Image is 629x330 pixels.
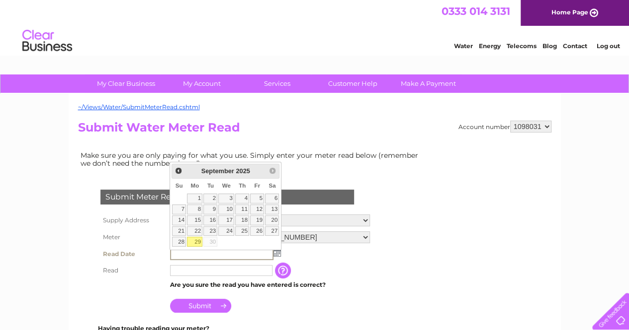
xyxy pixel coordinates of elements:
div: Clear Business is a trading name of Verastar Limited (registered in [GEOGRAPHIC_DATA] No. 3667643... [80,5,550,48]
a: 11 [235,204,249,214]
img: ... [273,249,281,257]
a: Services [236,74,318,93]
a: 19 [250,215,264,225]
a: 21 [172,226,186,236]
span: 2025 [236,167,250,175]
a: 6 [265,194,279,203]
input: Information [275,263,293,278]
a: My Clear Business [85,74,167,93]
a: 16 [203,215,217,225]
span: Friday [254,183,260,189]
a: 0333 014 3131 [442,5,510,17]
a: Telecoms [507,42,537,50]
a: My Account [161,74,243,93]
a: Contact [563,42,587,50]
span: Tuesday [207,183,214,189]
div: Submit Meter Read [100,190,354,204]
a: 3 [218,194,234,203]
a: 14 [172,215,186,225]
a: 12 [250,204,264,214]
a: ~/Views/Water/SubmitMeterRead.cshtml [78,103,200,111]
a: Make A Payment [387,74,469,93]
a: 5 [250,194,264,203]
td: Are you sure the read you have entered is correct? [168,278,372,291]
img: logo.png [22,26,73,56]
a: 1 [187,194,202,203]
a: 10 [218,204,234,214]
a: Prev [173,165,184,177]
a: 23 [203,226,217,236]
a: Water [454,42,473,50]
th: Supply Address [98,212,168,229]
a: 2 [203,194,217,203]
span: Wednesday [222,183,231,189]
a: 9 [203,204,217,214]
a: 25 [235,226,249,236]
a: 13 [265,204,279,214]
a: 26 [250,226,264,236]
a: Energy [479,42,501,50]
a: 8 [187,204,202,214]
span: Sunday [176,183,183,189]
span: September [201,167,234,175]
div: Account number [458,121,551,132]
input: Submit [170,299,231,313]
span: Saturday [269,183,275,189]
a: 20 [265,215,279,225]
a: 4 [235,194,249,203]
a: 18 [235,215,249,225]
h2: Submit Water Meter Read [78,121,551,139]
a: 17 [218,215,234,225]
th: Read Date [98,246,168,263]
a: 7 [172,204,186,214]
a: 15 [187,215,202,225]
a: Log out [596,42,620,50]
a: 27 [265,226,279,236]
th: Meter [98,229,168,246]
a: 24 [218,226,234,236]
th: Read [98,263,168,278]
span: Prev [175,167,182,175]
span: Monday [190,183,199,189]
a: Customer Help [312,74,394,93]
a: Blog [542,42,557,50]
a: 29 [187,237,202,247]
a: 22 [187,226,202,236]
a: 28 [172,237,186,247]
td: Make sure you are only paying for what you use. Simply enter your meter read below (remember we d... [78,149,426,170]
span: Thursday [239,183,246,189]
